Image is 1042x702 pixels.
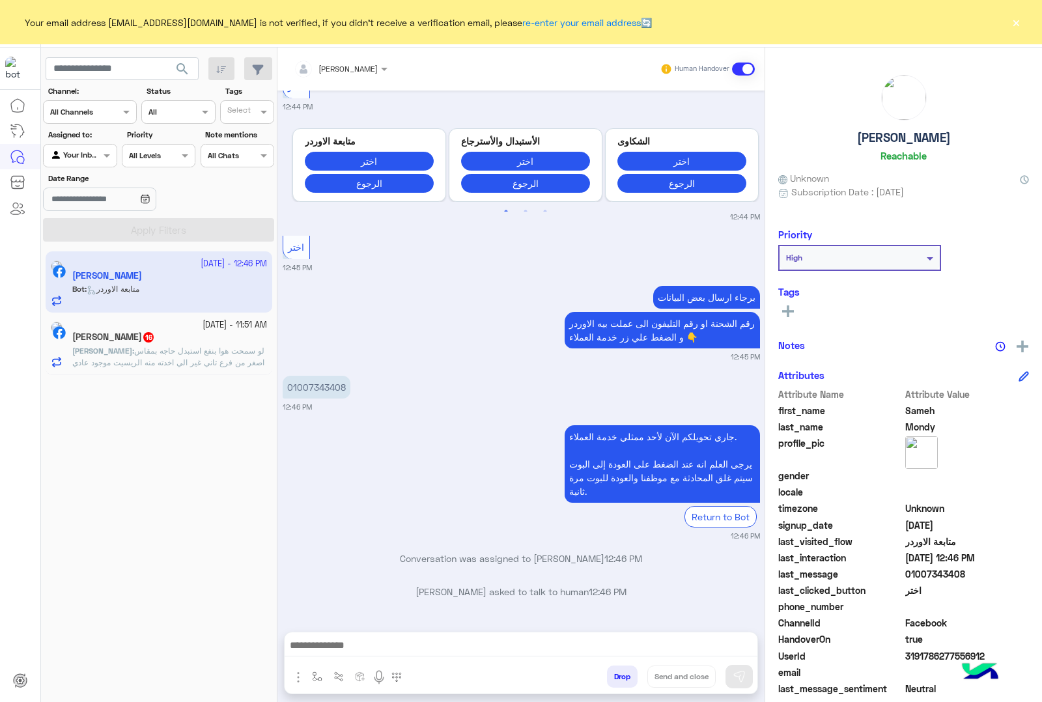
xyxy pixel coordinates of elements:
button: Drop [607,666,638,688]
button: اختر [461,152,590,171]
img: Trigger scenario [333,671,344,682]
span: Unknown [905,501,1030,515]
h6: Attributes [778,369,824,381]
img: send attachment [290,669,306,685]
label: Priority [127,129,194,141]
span: HandoverOn [778,632,903,646]
span: UserId [778,649,903,663]
img: Facebook [53,326,66,339]
div: Select [225,104,251,119]
span: last_interaction [778,551,903,565]
img: create order [355,671,365,682]
span: locale [778,485,903,499]
span: اختر [905,583,1030,597]
span: 12:46 PM [589,586,627,597]
small: Human Handover [675,64,729,74]
img: picture [882,76,926,120]
small: [DATE] - 11:51 AM [203,319,267,331]
button: 3 of 2 [539,205,552,218]
h6: Notes [778,339,805,351]
button: الرجوع [305,174,434,193]
label: Status [147,85,214,97]
p: [PERSON_NAME] asked to talk to human [283,585,760,598]
span: ChannelId [778,616,903,630]
img: send voice note [371,669,387,685]
span: profile_pic [778,436,903,466]
span: Attribute Value [905,387,1030,401]
button: الرجوع [617,174,746,193]
span: last_clicked_button [778,583,903,597]
span: 12:46 PM [604,553,642,564]
span: Sameh [905,404,1030,417]
button: select flow [307,666,328,687]
button: search [167,57,199,85]
span: null [905,666,1030,679]
span: 16 [143,332,154,343]
small: 12:46 PM [731,531,760,541]
span: last_message_sentiment [778,682,903,695]
small: 12:45 PM [283,262,312,273]
p: 21/9/2025, 12:45 PM [653,286,760,309]
button: Trigger scenario [328,666,350,687]
h5: [PERSON_NAME] [857,130,951,145]
div: Return to Bot [684,506,757,527]
span: Attribute Name [778,387,903,401]
span: null [905,485,1030,499]
span: 2024-12-17T17:22:59.587Z [905,518,1030,532]
p: 21/9/2025, 12:46 PM [565,425,760,503]
button: 1 of 2 [500,205,513,218]
label: Tags [225,85,273,97]
span: 01007343408 [905,567,1030,581]
h6: Tags [778,286,1029,298]
h6: Reachable [880,150,927,161]
p: Conversation was assigned to [PERSON_NAME] [283,552,760,565]
small: 12:45 PM [731,352,760,362]
span: 0 [905,616,1030,630]
small: 12:44 PM [730,212,760,222]
img: add [1017,341,1028,352]
span: true [905,632,1030,646]
button: الرجوع [461,174,590,193]
label: Date Range [48,173,194,184]
button: Apply Filters [43,218,274,242]
span: Subscription Date : [DATE] [791,185,904,199]
span: first_name [778,404,903,417]
span: signup_date [778,518,903,532]
p: الأستبدال والأسترجاع [461,134,590,148]
img: hulul-logo.png [957,650,1003,695]
button: 2 of 2 [519,205,532,218]
span: Unknown [778,171,829,185]
b: : [72,346,134,356]
h5: Ahmed Nafea [72,331,155,343]
img: picture [905,436,938,469]
span: [PERSON_NAME] [318,64,378,74]
button: × [1009,16,1022,29]
p: 21/9/2025, 12:46 PM [283,376,350,399]
button: اختر [617,152,746,171]
button: create order [350,666,371,687]
small: 12:44 PM [283,102,313,112]
span: 2025-09-21T09:46:17.151Z [905,551,1030,565]
p: الشكاوى [617,134,746,148]
img: 713415422032625 [5,57,29,80]
a: re-enter your email address [522,17,641,28]
span: 0 [905,682,1030,695]
img: notes [995,341,1006,352]
span: Mondy [905,420,1030,434]
button: Send and close [647,666,716,688]
span: [PERSON_NAME] [72,346,132,356]
img: make a call [391,672,402,682]
span: timezone [778,501,903,515]
span: لو سمحت هوا بنفع استبدل حاجه بمقاس اصغر من فرع تاني غير الي اخدته منه الريسيت موجود عادي [72,346,264,367]
span: متابعة الاوردر [905,535,1030,548]
span: اختر [288,242,304,253]
button: اختر [305,152,434,171]
label: Note mentions [205,129,272,141]
small: 12:46 PM [283,402,312,412]
img: send message [733,670,746,683]
span: search [175,61,190,77]
span: last_message [778,567,903,581]
label: Channel: [48,85,135,97]
p: متابعة الاوردر [305,134,434,148]
span: 3191786277556912 [905,649,1030,663]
